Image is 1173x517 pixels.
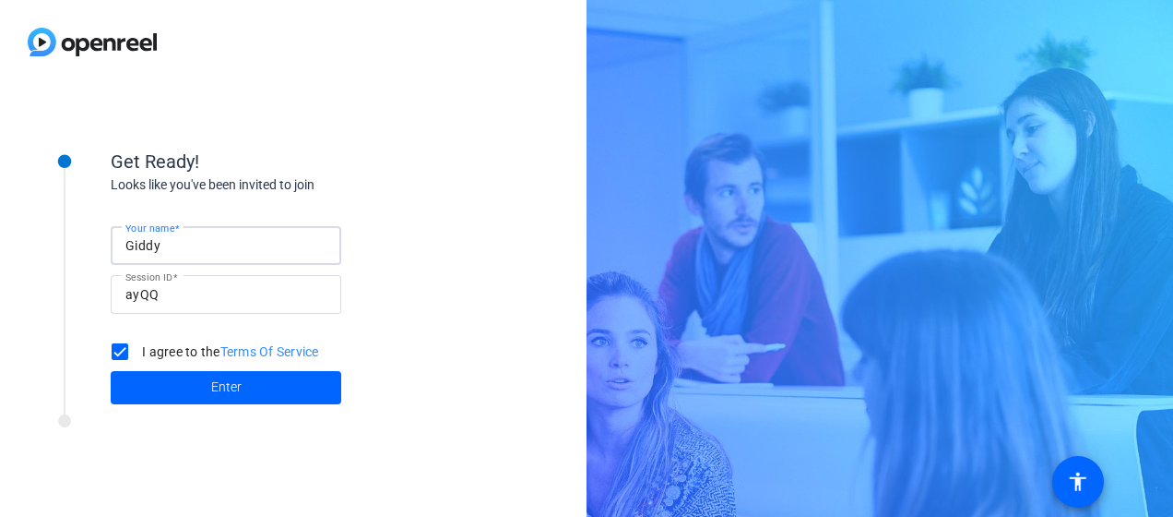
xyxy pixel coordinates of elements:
[125,271,172,283] mat-label: Session ID
[220,344,319,359] a: Terms Of Service
[1067,471,1089,493] mat-icon: accessibility
[111,371,341,404] button: Enter
[111,148,480,175] div: Get Ready!
[138,343,319,361] label: I agree to the
[125,222,174,234] mat-label: Your name
[211,378,242,397] span: Enter
[111,175,480,195] div: Looks like you've been invited to join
